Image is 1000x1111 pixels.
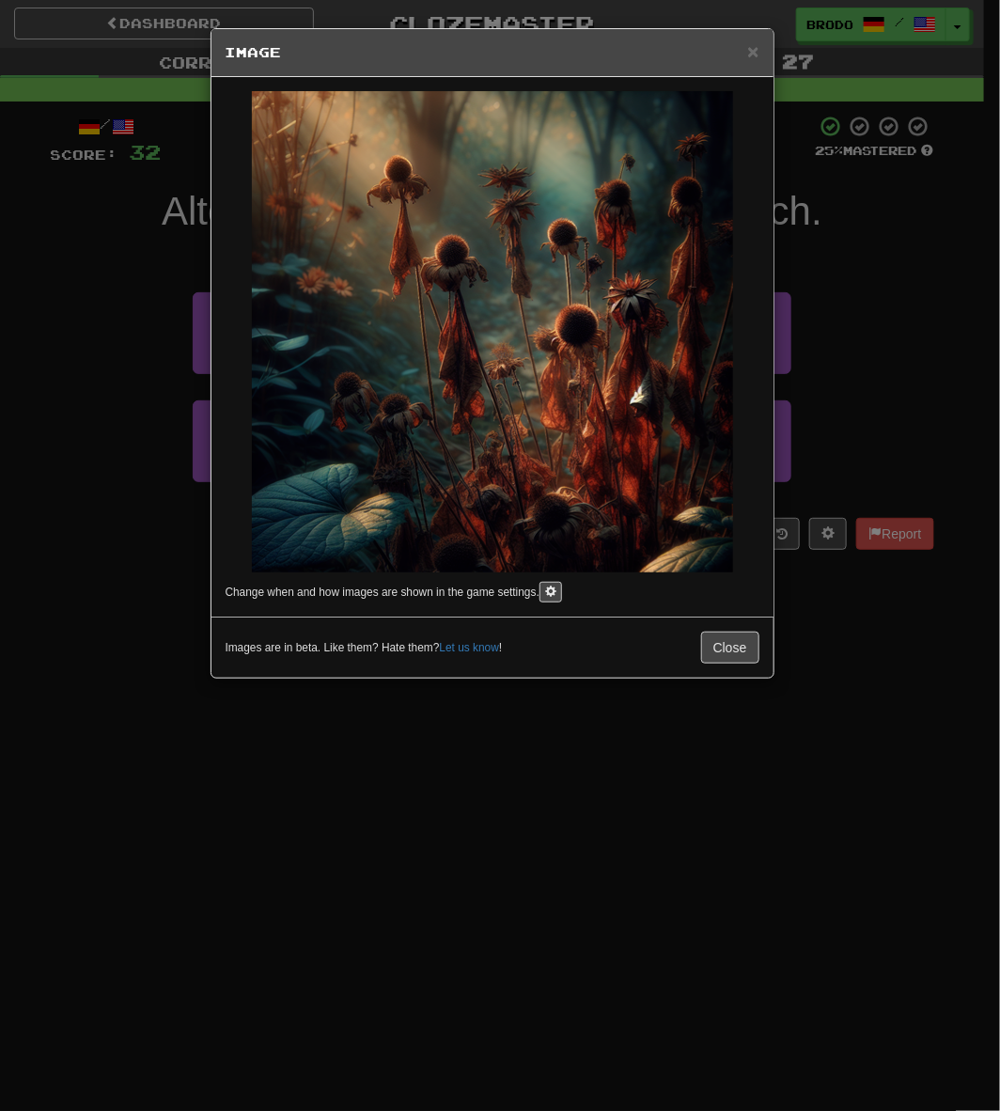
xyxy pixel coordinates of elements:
h5: Image [226,43,759,62]
img: e63f1e00-4c48-44ae-8b45-27ea635f46f3.small.png [252,91,733,572]
button: Close [747,41,758,61]
button: Close [701,632,759,664]
small: Images are in beta. Like them? Hate them? ! [226,640,503,656]
a: Let us know [440,641,499,654]
small: Change when and how images are shown in the game settings. [226,586,539,599]
span: × [747,40,758,62]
